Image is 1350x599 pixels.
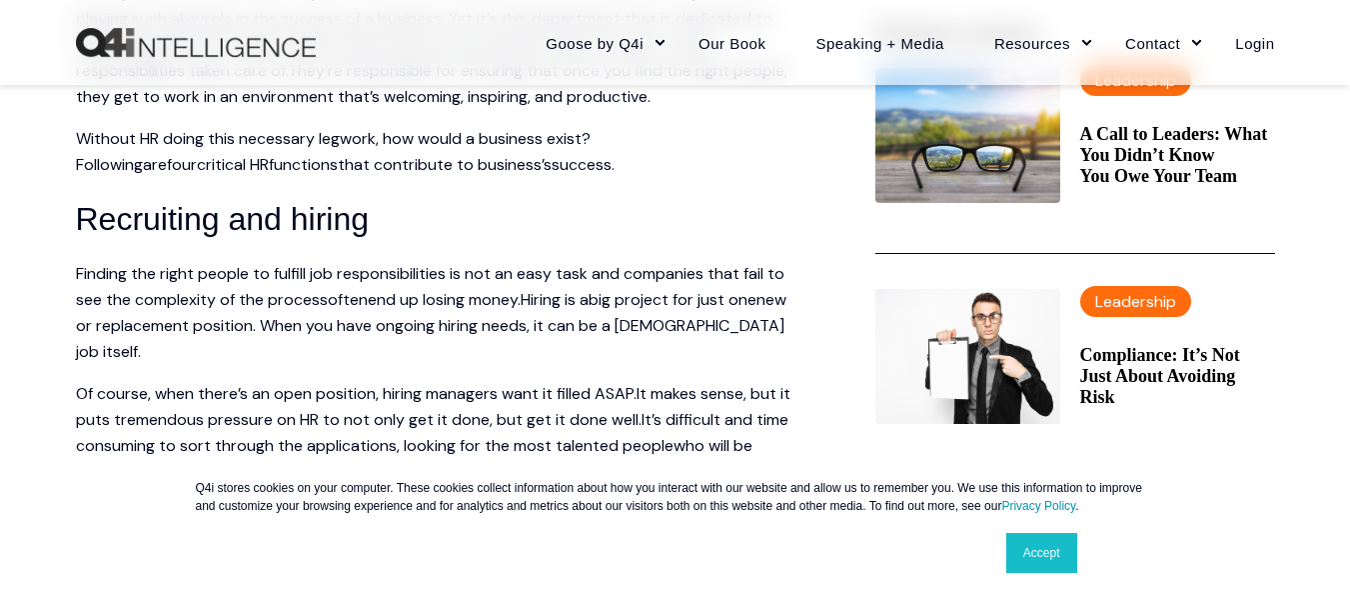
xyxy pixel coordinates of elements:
span: Of course, when there’s an open position, hiring managers want it filled ASAP. [76,383,637,404]
span: s difficult and time consuming to sort through the applications, looking for the most talented pe... [76,409,788,456]
span: It’ [642,409,654,430]
span: Following [76,154,143,175]
span: critical [197,154,246,175]
a: Compliance: It’s Not Just About Avoiding Risk [1080,345,1275,408]
span: are [143,154,167,175]
span: Without HR doing this necessary legwork, how would a business exist? [76,128,591,149]
label: Leadership [1080,286,1191,317]
span: success [552,154,612,175]
span: They’re responsible for ensuring that once you find the right people, they get to work in an envi... [76,60,787,107]
a: A Call to Leaders: What You Didn’t Know You Owe Your Team [1080,124,1275,187]
p: Q4i stores cookies on your computer. These cookies collect information about how you interact wit... [196,479,1155,515]
span: big project for just one [589,289,756,310]
span: functions [269,154,338,175]
span: four [167,154,197,175]
span: who will be competent in the job role. [76,435,752,482]
span: often [328,289,368,310]
span: new or replacement position. When you have ongoing hiring needs, it can be a [DEMOGRAPHIC_DATA] j... [76,289,786,362]
span: It makes sense, but it puts tremendous pressure on HR to not only get it done, but get it done well. [76,383,790,430]
a: Back to Home [76,28,316,58]
span: HR [250,154,269,175]
h3: Recruiting and hiring [76,194,795,245]
a: Privacy Policy [1001,499,1075,513]
span: that contribute to business [338,154,542,175]
img: Q4intelligence, LLC logo [76,28,316,58]
span: Finding the right people to fulfill job responsibilities is not an easy task and companies that f... [76,263,784,310]
span: end up losing money. [368,289,521,310]
a: Accept [1006,533,1077,573]
span: ’s [542,154,552,175]
span: . [612,154,615,175]
span: Hiring is a [521,289,589,310]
